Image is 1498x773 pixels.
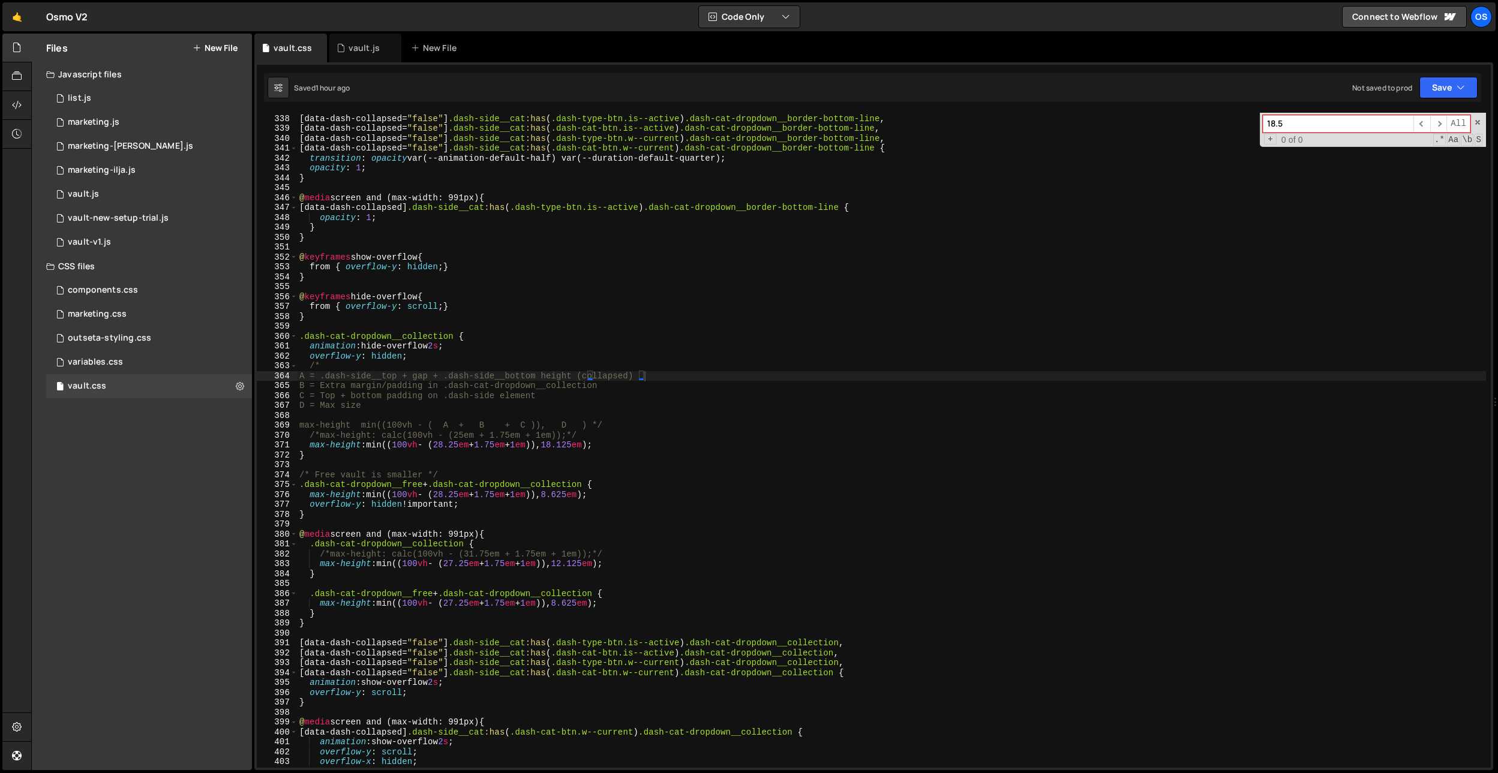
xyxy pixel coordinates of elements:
div: 385 [257,579,298,589]
div: 376 [257,490,298,500]
span: Toggle Replace mode [1264,134,1277,145]
div: components.css [68,285,138,296]
div: 375 [257,480,298,490]
div: 16596/45153.css [46,374,252,398]
div: 386 [257,589,298,599]
div: 370 [257,431,298,441]
div: 381 [257,539,298,549]
div: 364 [257,371,298,381]
a: Connect to Webflow [1342,6,1467,28]
div: 16596/45511.css [46,278,252,302]
div: vault-new-setup-trial.js [68,213,169,224]
div: 393 [257,658,298,668]
div: 350 [257,233,298,243]
div: 397 [257,697,298,708]
div: 388 [257,609,298,619]
div: 384 [257,569,298,579]
div: variables.css [68,357,123,368]
span: 0 of 0 [1277,135,1308,145]
div: 374 [257,470,298,480]
div: list.js [68,93,91,104]
div: 355 [257,282,298,292]
div: 379 [257,519,298,530]
div: 342 [257,154,298,164]
div: 339 [257,124,298,134]
div: 16596/45422.js [46,110,252,134]
div: 387 [257,598,298,609]
div: 398 [257,708,298,718]
div: 365 [257,381,298,391]
div: 349 [257,222,298,233]
div: New File [411,42,461,54]
div: marketing-ilja.js [68,165,136,176]
a: Os [1470,6,1492,28]
div: 363 [257,361,298,371]
div: 400 [257,727,298,738]
div: vault.css [274,42,312,54]
div: 377 [257,500,298,510]
div: 16596/45423.js [46,158,252,182]
div: 380 [257,530,298,540]
div: marketing.css [68,309,127,320]
div: 367 [257,401,298,411]
div: 16596/45151.js [46,86,252,110]
div: 16596/45133.js [46,182,252,206]
button: New File [193,43,238,53]
div: 372 [257,450,298,461]
span: CaseSensitive Search [1447,134,1460,146]
div: 395 [257,678,298,688]
div: 16596/45156.css [46,326,252,350]
div: Saved [294,83,350,93]
div: 341 [257,143,298,154]
div: 1 hour ago [316,83,350,93]
div: 16596/45424.js [46,134,252,158]
div: 338 [257,114,298,124]
div: 354 [257,272,298,282]
div: 359 [257,321,298,332]
div: 358 [257,312,298,322]
div: 16596/45152.js [46,206,252,230]
div: Not saved to prod [1352,83,1412,93]
div: 403 [257,757,298,767]
div: 362 [257,351,298,362]
div: 378 [257,510,298,520]
div: 391 [257,638,298,648]
div: vault.js [349,42,380,54]
div: marketing.js [68,117,119,128]
h2: Files [46,41,68,55]
div: 390 [257,628,298,639]
div: 16596/45446.css [46,302,252,326]
div: marketing-[PERSON_NAME].js [68,141,193,152]
span: RegExp Search [1433,134,1446,146]
div: 353 [257,262,298,272]
div: 368 [257,411,298,421]
div: 16596/45154.css [46,350,252,374]
div: Javascript files [32,62,252,86]
div: 345 [257,183,298,193]
div: 351 [257,242,298,252]
div: 352 [257,252,298,263]
div: 343 [257,163,298,173]
div: 382 [257,549,298,560]
div: 373 [257,460,298,470]
div: 340 [257,134,298,144]
button: Save [1419,77,1478,98]
div: outseta-styling.css [68,333,151,344]
div: 347 [257,203,298,213]
div: 389 [257,618,298,628]
input: Search for [1263,115,1413,133]
div: 396 [257,688,298,698]
span: Search In Selection [1475,134,1482,146]
div: vault.js [68,189,99,200]
div: 383 [257,559,298,569]
div: 369 [257,420,298,431]
span: ​ [1430,115,1447,133]
div: 402 [257,747,298,757]
div: Osmo V2 [46,10,88,24]
div: 348 [257,213,298,223]
div: CSS files [32,254,252,278]
div: 356 [257,292,298,302]
span: Alt-Enter [1446,115,1470,133]
div: vault-v1.js [68,237,111,248]
div: 366 [257,391,298,401]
